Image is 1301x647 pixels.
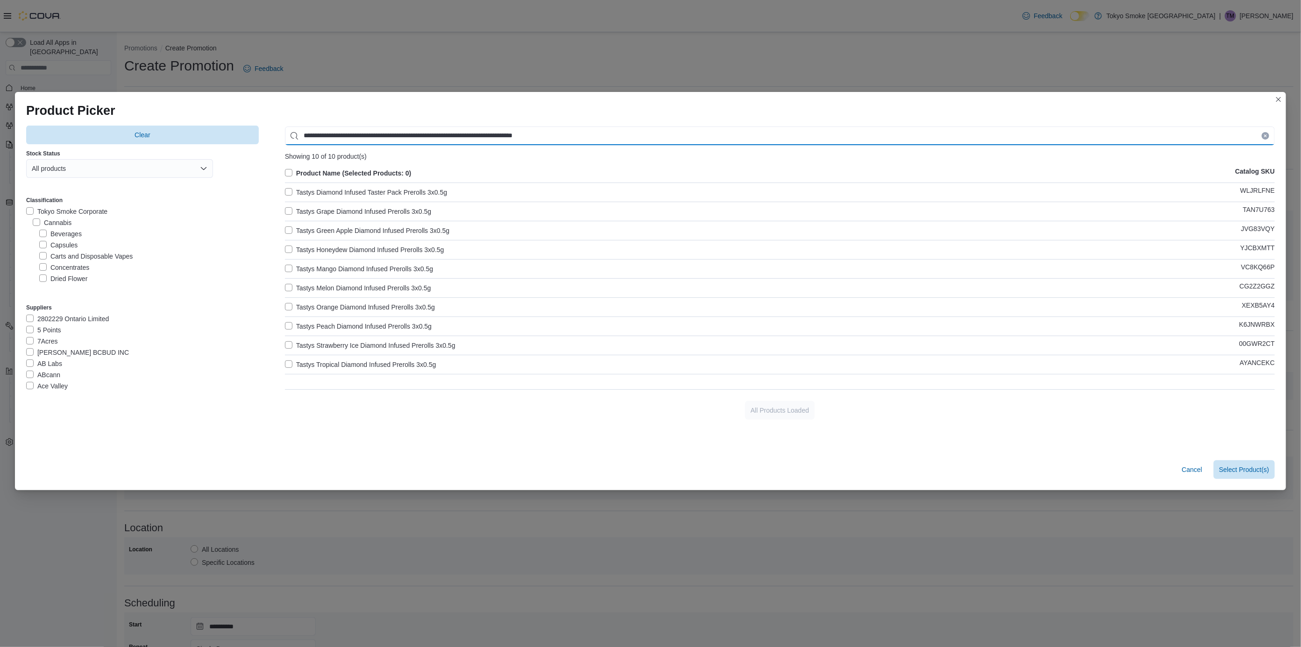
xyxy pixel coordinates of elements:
[135,130,150,140] span: Clear
[26,347,129,358] label: [PERSON_NAME] BCBUD INC
[285,153,1275,160] div: Showing 10 of 10 product(s)
[1178,460,1206,479] button: Cancel
[39,284,72,295] label: Edibles
[285,302,435,313] label: Tastys Orange Diamond Infused Prerolls 3x0.5g
[1273,94,1284,105] button: Closes this modal window
[285,187,447,198] label: Tastys Diamond Infused Taster Pack Prerolls 3x0.5g
[1243,206,1275,217] p: TAN7U763
[285,263,433,274] label: Tastys Mango Diamond Infused Prerolls 3x0.5g
[39,239,78,251] label: Capsules
[26,304,52,311] label: Suppliers
[39,273,87,284] label: Dried Flower
[1214,460,1275,479] button: Select Product(s)
[39,251,133,262] label: Carts and Disposable Vapes
[285,225,449,236] label: Tastys Green Apple Diamond Infused Prerolls 3x0.5g
[1219,465,1269,474] span: Select Product(s)
[1240,282,1275,294] p: CG2Z2GGZ
[745,401,815,420] button: All Products Loaded
[285,340,455,351] label: Tastys Strawberry Ice Diamond Infused Prerolls 3x0.5g
[26,197,63,204] label: Classification
[1262,132,1269,140] button: Clear input
[1239,340,1275,351] p: 00GWR2CT
[26,358,62,369] label: AB Labs
[26,392,111,403] label: Ace Valley Taste the Ace!
[26,336,58,347] label: 7Acres
[1241,263,1275,274] p: VC8KQ66P
[26,313,109,324] label: 2802229 Ontario Limited
[1240,359,1275,370] p: AYANCEKC
[26,103,115,118] h1: Product Picker
[1240,187,1275,198] p: WLJRLFNE
[26,380,68,392] label: Ace Valley
[39,262,89,273] label: Concentrates
[1239,321,1275,332] p: K6JNWRBX
[751,406,809,415] span: All Products Loaded
[285,206,431,217] label: Tastys Grape Diamond Infused Prerolls 3x0.5g
[33,217,71,228] label: Cannabis
[285,127,1275,145] input: Use aria labels when no actual label is in use
[26,159,213,178] button: All products
[285,282,431,294] label: Tastys Melon Diamond Infused Prerolls 3x0.5g
[285,244,444,255] label: Tastys Honeydew Diamond Infused Prerolls 3x0.5g
[285,359,436,370] label: Tastys Tropical Diamond Infused Prerolls 3x0.5g
[1241,225,1275,236] p: JVG83VQY
[26,206,107,217] label: Tokyo Smoke Corporate
[1242,302,1275,313] p: XEXB5AY4
[1240,244,1275,255] p: YJCBXMTT
[285,168,412,179] label: Product Name (Selected Products: 0)
[26,126,259,144] button: Clear
[26,369,60,380] label: ABcann
[26,150,60,157] label: Stock Status
[1182,465,1202,474] span: Cancel
[39,228,82,239] label: Beverages
[26,324,61,336] label: 5 Points
[1235,168,1275,179] p: Catalog SKU
[285,321,432,332] label: Tastys Peach Diamond Infused Prerolls 3x0.5g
